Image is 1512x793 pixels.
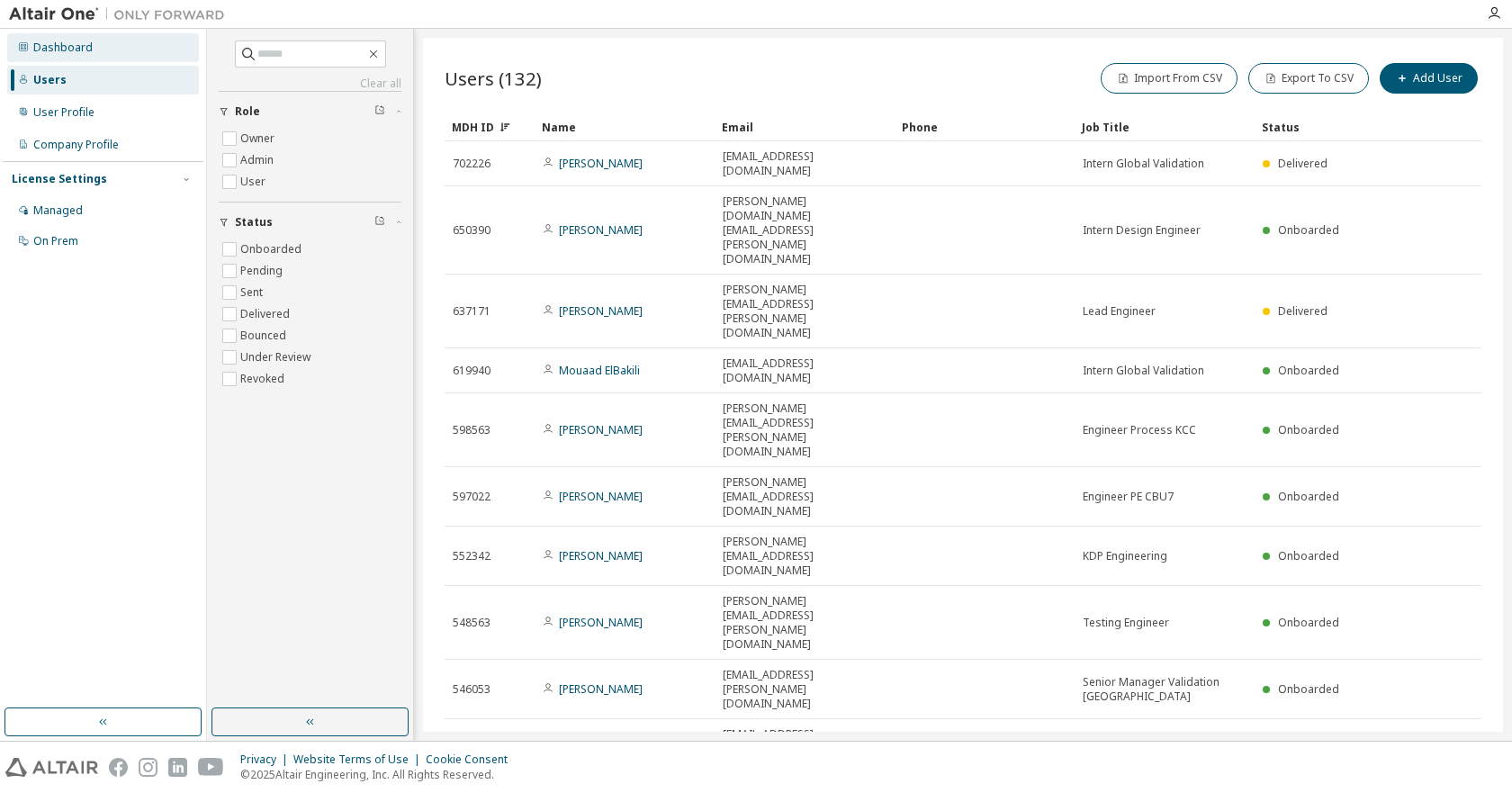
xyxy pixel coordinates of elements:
[33,234,78,248] div: On Prem
[219,92,401,131] button: Role
[559,422,643,437] a: [PERSON_NAME]
[453,490,490,504] span: 597022
[1278,489,1339,504] span: Onboarded
[452,113,527,141] div: MDH ID
[1083,304,1156,319] span: Lead Engineer
[723,535,886,578] span: [PERSON_NAME][EMAIL_ADDRESS][DOMAIN_NAME]
[235,215,273,230] span: Status
[1083,423,1196,437] span: Engineer Process KCC
[9,5,234,23] img: Altair One
[559,615,643,630] a: [PERSON_NAME]
[559,489,643,504] a: [PERSON_NAME]
[240,752,293,767] div: Privacy
[1083,364,1204,378] span: Intern Global Validation
[723,727,886,756] span: [EMAIL_ADDRESS][DOMAIN_NAME]
[559,363,640,378] a: Mouaad ElBakili
[453,549,490,563] span: 552342
[559,681,643,697] a: [PERSON_NAME]
[542,113,707,141] div: Name
[722,113,887,141] div: Email
[1278,222,1339,238] span: Onboarded
[33,203,83,218] div: Managed
[1278,422,1339,437] span: Onboarded
[240,325,290,347] label: Bounced
[240,171,269,193] label: User
[1083,157,1204,171] span: Intern Global Validation
[240,128,278,149] label: Owner
[453,423,490,437] span: 598563
[139,758,157,777] img: instagram.svg
[33,105,94,120] div: User Profile
[240,767,518,782] p: © 2025 Altair Engineering, Inc. All Rights Reserved.
[240,303,293,325] label: Delivered
[1083,616,1169,630] span: Testing Engineer
[1083,675,1246,704] span: Senior Manager Validation [GEOGRAPHIC_DATA]
[240,282,266,303] label: Sent
[198,758,224,777] img: youtube.svg
[1278,303,1327,319] span: Delivered
[1101,63,1237,94] button: Import From CSV
[1083,490,1174,504] span: Engineer PE CBU7
[374,104,385,119] span: Clear filter
[453,616,490,630] span: 548563
[1083,549,1167,563] span: KDP Engineering
[453,223,490,238] span: 650390
[1248,63,1369,94] button: Export To CSV
[1082,113,1247,141] div: Job Title
[1278,363,1339,378] span: Onboarded
[293,752,426,767] div: Website Terms of Use
[240,149,277,171] label: Admin
[219,77,401,91] a: Clear all
[240,260,286,282] label: Pending
[902,113,1067,141] div: Phone
[1380,63,1478,94] button: Add User
[723,594,886,652] span: [PERSON_NAME][EMAIL_ADDRESS][PERSON_NAME][DOMAIN_NAME]
[1278,156,1327,171] span: Delivered
[426,752,518,767] div: Cookie Consent
[374,215,385,230] span: Clear filter
[109,758,128,777] img: facebook.svg
[240,368,288,390] label: Revoked
[33,41,93,55] div: Dashboard
[240,347,314,368] label: Under Review
[235,104,260,119] span: Role
[453,157,490,171] span: 702226
[33,73,67,87] div: Users
[723,668,886,711] span: [EMAIL_ADDRESS][PERSON_NAME][DOMAIN_NAME]
[1278,615,1339,630] span: Onboarded
[723,475,886,518] span: [PERSON_NAME][EMAIL_ADDRESS][DOMAIN_NAME]
[559,156,643,171] a: [PERSON_NAME]
[453,304,490,319] span: 637171
[723,401,886,459] span: [PERSON_NAME][EMAIL_ADDRESS][PERSON_NAME][DOMAIN_NAME]
[12,172,107,186] div: License Settings
[168,758,187,777] img: linkedin.svg
[559,303,643,319] a: [PERSON_NAME]
[453,682,490,697] span: 546053
[33,138,119,152] div: Company Profile
[1278,681,1339,697] span: Onboarded
[240,239,305,260] label: Onboarded
[219,203,401,242] button: Status
[1083,223,1201,238] span: Intern Design Engineer
[453,364,490,378] span: 619940
[723,283,886,340] span: [PERSON_NAME][EMAIL_ADDRESS][PERSON_NAME][DOMAIN_NAME]
[559,222,643,238] a: [PERSON_NAME]
[723,356,886,385] span: [EMAIL_ADDRESS][DOMAIN_NAME]
[723,149,886,178] span: [EMAIL_ADDRESS][DOMAIN_NAME]
[5,758,98,777] img: altair_logo.svg
[1278,548,1339,563] span: Onboarded
[1262,113,1388,141] div: Status
[723,194,886,266] span: [PERSON_NAME][DOMAIN_NAME][EMAIL_ADDRESS][PERSON_NAME][DOMAIN_NAME]
[559,548,643,563] a: [PERSON_NAME]
[445,66,542,91] span: Users (132)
